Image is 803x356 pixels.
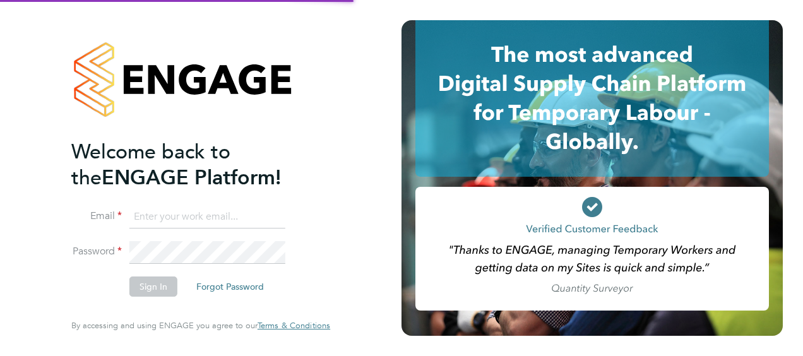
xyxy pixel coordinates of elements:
span: By accessing and using ENGAGE you agree to our [71,320,330,331]
button: Forgot Password [186,276,274,297]
a: Terms & Conditions [258,321,330,331]
button: Sign In [129,276,177,297]
span: Welcome back to the [71,139,230,190]
label: Email [71,210,122,223]
h2: ENGAGE Platform! [71,139,318,191]
label: Password [71,245,122,258]
span: Terms & Conditions [258,320,330,331]
input: Enter your work email... [129,206,285,228]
